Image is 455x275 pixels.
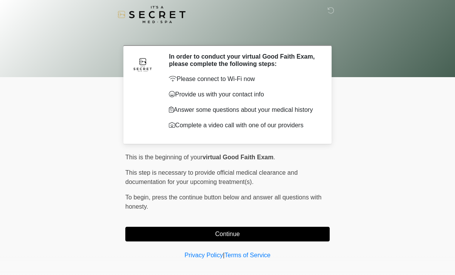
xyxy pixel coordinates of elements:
h2: In order to conduct your virtual Good Faith Exam, please complete the following steps: [169,53,318,67]
strong: virtual Good Faith Exam [202,154,273,160]
a: Terms of Service [224,252,270,258]
a: Privacy Policy [185,252,223,258]
span: . [273,154,275,160]
h1: ‎ ‎ [120,28,335,42]
a: | [223,252,224,258]
img: It's A Secret Med Spa Logo [118,6,185,23]
span: This is the beginning of your [125,154,202,160]
p: Provide us with your contact info [169,90,318,99]
p: Complete a video call with one of our providers [169,121,318,130]
p: Please connect to Wi-Fi now [169,74,318,84]
span: press the continue button below and answer all questions with honesty. [125,194,322,210]
img: Agent Avatar [131,53,154,76]
span: To begin, [125,194,152,201]
button: Continue [125,227,330,241]
p: Answer some questions about your medical history [169,105,318,115]
span: This step is necessary to provide official medical clearance and documentation for your upcoming ... [125,169,298,185]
